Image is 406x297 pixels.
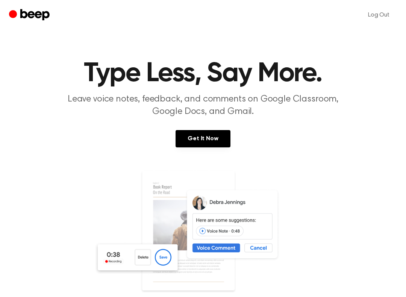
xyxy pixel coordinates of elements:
a: Get It Now [176,130,230,147]
h1: Type Less, Say More. [11,60,395,87]
a: Beep [9,8,52,23]
p: Leave voice notes, feedback, and comments on Google Classroom, Google Docs, and Gmail. [59,93,347,118]
a: Log Out [361,6,397,24]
